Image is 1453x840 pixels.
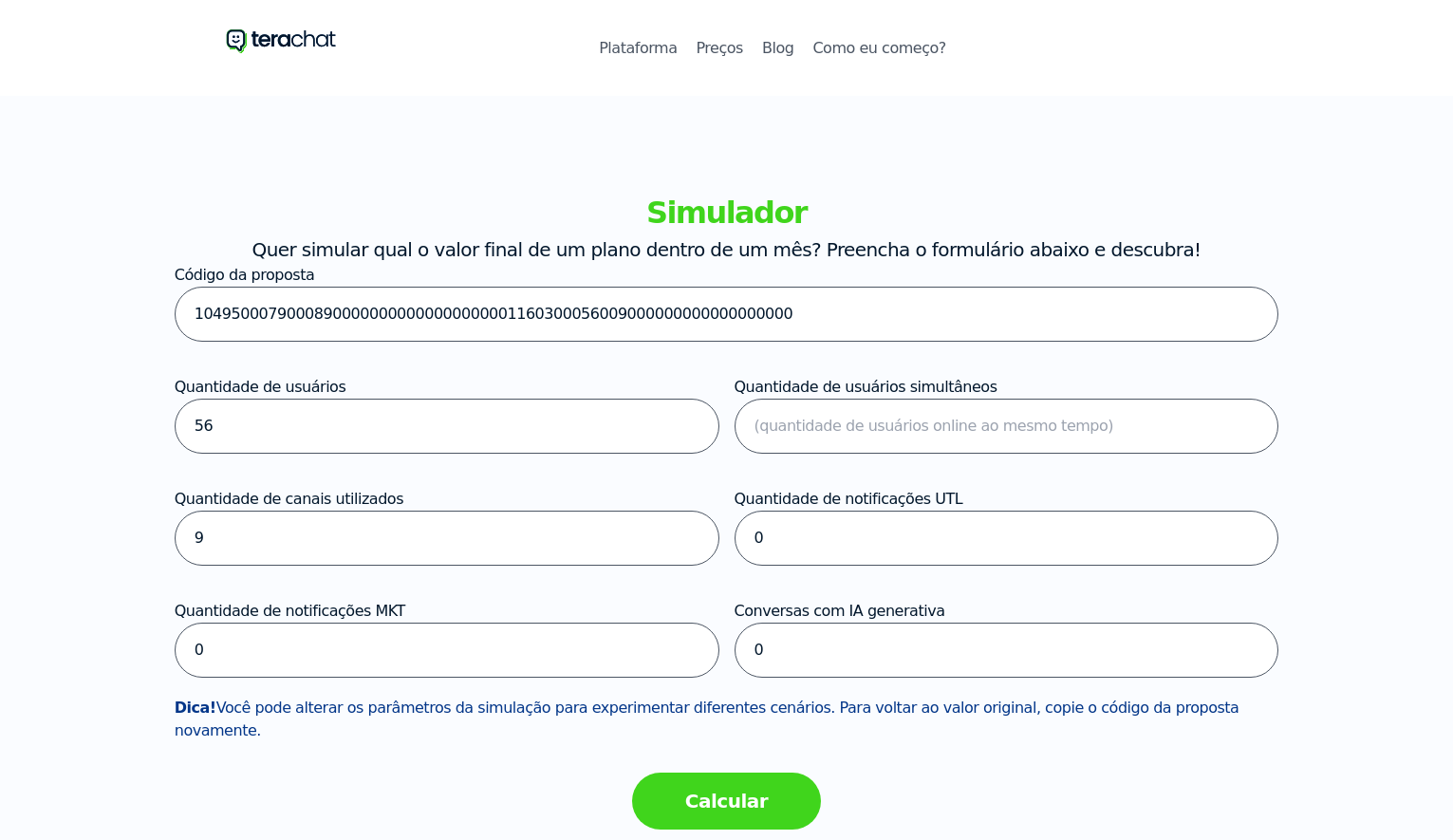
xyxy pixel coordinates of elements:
a: Como eu começo? [812,37,945,60]
label: Quantidade de notificações UTL [735,490,963,508]
label: Código da proposta [175,266,315,284]
a: Preços [696,37,742,60]
input: Está na proposta comercial [175,287,1279,342]
input: Quantidade de conversas com IA generativa [735,623,1279,678]
p: Você pode alterar os parâmetros da simulação para experimentar diferentes cenários. Para voltar a... [175,697,1279,742]
a: Ir para o início [226,23,337,58]
label: Quantidade de usuários simultâneos [735,378,997,396]
input: ('marketing') [175,623,719,678]
p: Quer simular qual o valor final de um plano dentro de um mês? Preencha o formulário abaixo e desc... [175,235,1279,264]
label: Quantidade de canais utilizados [175,490,403,508]
label: Quantidade de usuários [175,378,346,396]
input: ('notificação' ou 'autenticação') [735,511,1279,566]
label: Conversas com IA generativa [735,602,945,620]
input: (números de whatsapp, bots telegram, etc) [175,511,719,566]
button: Calcular [632,773,822,830]
label: Quantidade de notificações MKT [175,602,405,620]
a: Plataforma [599,37,677,60]
a: Blog [762,37,793,60]
b: Dica! [175,699,216,717]
input: (quantidade de usuários online ao mesmo tempo) [735,399,1279,454]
